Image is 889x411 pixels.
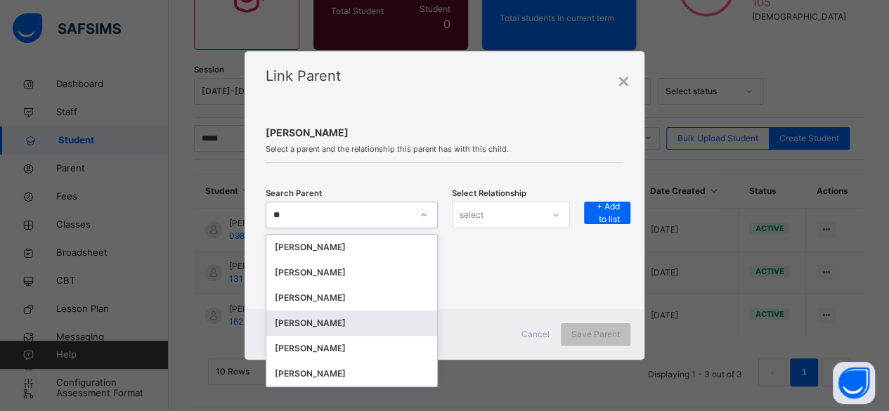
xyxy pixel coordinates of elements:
span: Cancel [521,328,550,341]
span: Search Parent [266,188,322,200]
span: [PERSON_NAME] [266,125,623,140]
div: [PERSON_NAME] [275,291,429,305]
div: [PERSON_NAME] [275,316,429,330]
span: Select Relationship [452,188,526,200]
span: Link Parent [266,67,341,84]
div: [PERSON_NAME] [275,266,429,280]
span: Select a parent and the relationship this parent has with this child. [266,143,623,155]
div: [PERSON_NAME] [275,367,429,381]
div: [PERSON_NAME] [275,341,429,355]
div: [PERSON_NAME] [275,240,429,254]
span: + Add to list [595,200,620,226]
span: Save Parent [571,328,620,341]
button: Open asap [833,362,875,404]
div: select [460,202,484,228]
div: × [617,65,630,95]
